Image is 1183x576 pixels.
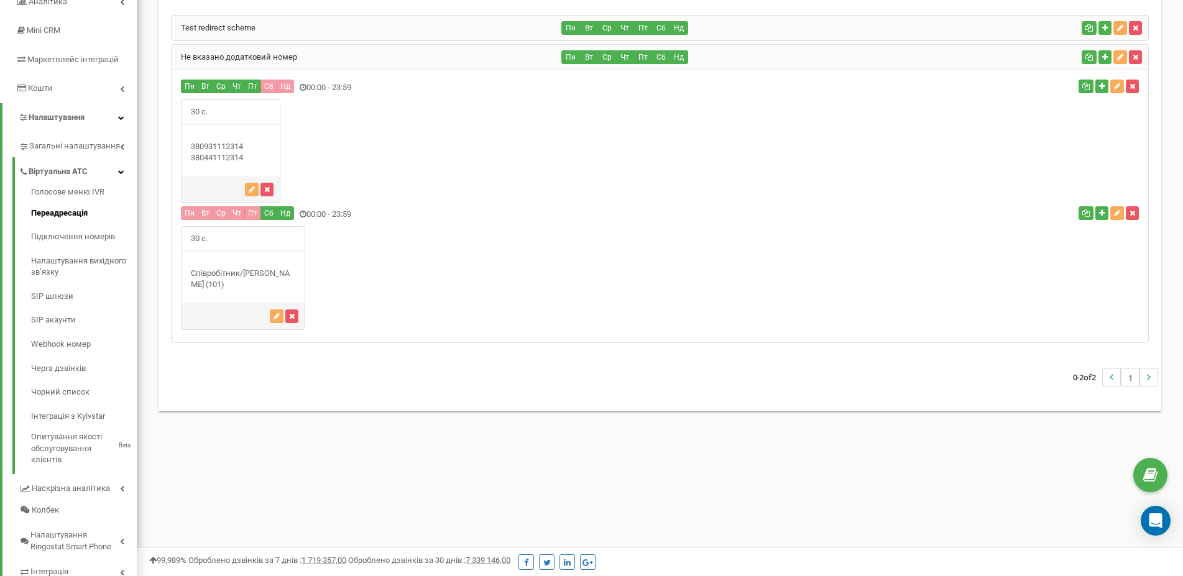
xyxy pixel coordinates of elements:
button: Чт [229,80,245,93]
span: Віртуальна АТС [29,166,88,178]
a: Колбек [19,500,137,521]
u: 7 339 146,00 [466,555,510,565]
span: Mini CRM [27,25,60,35]
div: 00:00 - 23:59 [172,206,822,223]
a: Webhook номер [31,332,137,357]
span: Налаштування [29,112,85,122]
span: Наскрізна аналітика [32,483,110,495]
a: Опитування якості обслуговування клієнтівBeta [31,428,137,466]
a: Чорний список [31,380,137,405]
a: Переадресація [31,201,137,226]
button: Пт [633,50,652,64]
button: Пт [633,21,652,35]
div: Open Intercom Messenger [1141,506,1171,536]
button: Пт [244,80,261,93]
a: Інтеграція з Kyivstar [31,405,137,429]
a: Голосове меню IVR [31,186,137,201]
span: Маркетплейс інтеграцій [27,55,119,64]
a: Test redirect scheme [172,23,255,32]
button: Чт [615,21,634,35]
span: Налаштування Ringostat Smart Phone [30,529,120,552]
button: Вт [579,21,598,35]
button: Ср [213,206,229,220]
button: Нд [277,80,294,93]
a: Налаштування Ringostat Smart Phone [19,521,137,557]
div: 380931112314 380441112314 [182,141,280,164]
span: 99,989% [149,555,186,565]
a: Наскрізна аналітика [19,474,137,500]
button: Пн [561,21,580,35]
a: Віртуальна АТС [19,157,137,183]
button: Ср [213,80,229,93]
button: Ср [597,21,616,35]
button: Нд [670,50,688,64]
span: Колбек [32,505,59,516]
u: 1 719 357,00 [302,555,346,565]
a: Не вказано додатковий номер [172,52,297,62]
span: 30 с. [182,227,217,251]
button: Чт [229,206,245,220]
nav: ... [1073,355,1158,399]
a: Налаштування вихідного зв’язку [31,249,137,285]
span: 30 с. [182,100,217,124]
button: Сб [260,80,277,93]
a: Підключення номерів [31,225,137,249]
a: SIP акаунти [31,308,137,332]
a: Налаштування [2,103,137,132]
button: Пн [181,80,198,93]
button: Ср [597,50,616,64]
button: Пн [181,206,198,220]
span: Кошти [28,83,53,93]
button: Нд [670,21,688,35]
div: 00:00 - 23:59 [172,80,822,96]
button: Вт [579,50,598,64]
span: Оброблено дзвінків за 30 днів : [348,555,510,565]
span: Оброблено дзвінків за 7 днів : [188,555,346,565]
span: of [1084,372,1092,383]
a: Загальні налаштування [19,132,137,157]
button: Сб [260,206,277,220]
button: Чт [615,50,634,64]
button: Вт [198,206,213,220]
a: Черга дзвінків [31,357,137,381]
a: SIP шлюзи [31,285,137,309]
span: 0-2 2 [1073,368,1102,386]
button: Сб [651,50,670,64]
div: Співробітник/[PERSON_NAME] (101) [182,268,305,291]
button: Вт [198,80,213,93]
button: Нд [277,206,294,220]
li: 1 [1121,368,1139,386]
button: Пн [561,50,580,64]
button: Пт [244,206,261,220]
span: Загальні налаштування [29,140,120,152]
button: Сб [651,21,670,35]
